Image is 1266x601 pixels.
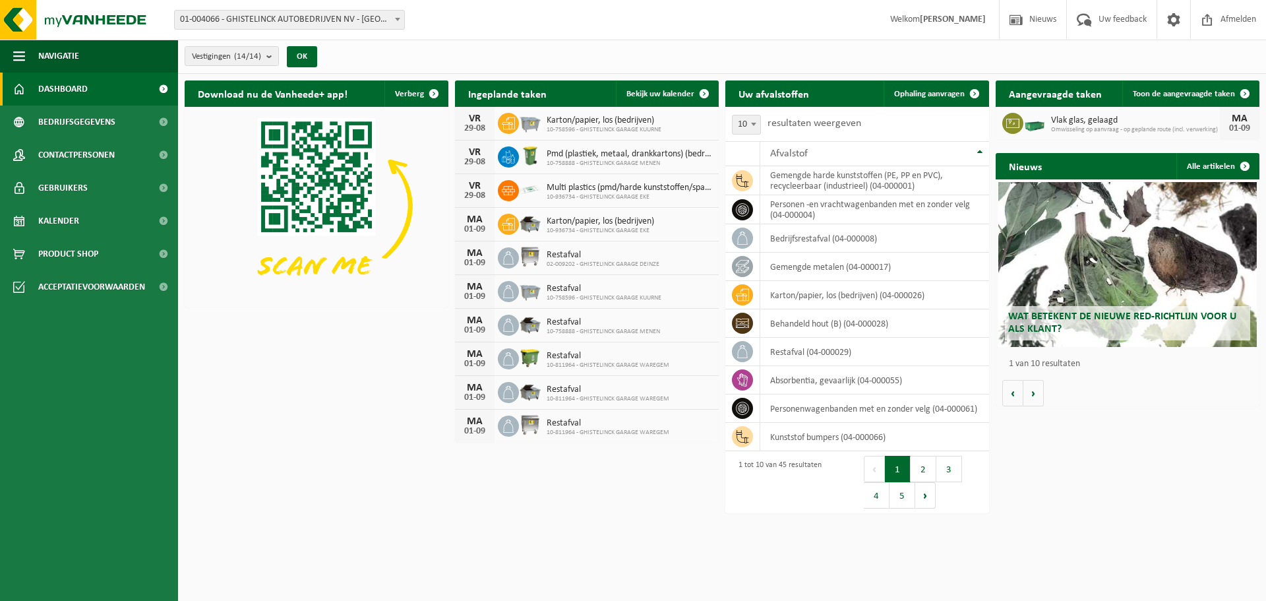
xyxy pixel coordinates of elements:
[547,362,669,369] span: 10-811964 - GHISTELINCK GARAGE WAREGEM
[547,160,712,168] span: 10-758888 - GHISTELINCK GARAGE MENEN
[287,46,317,67] button: OK
[462,282,488,292] div: MA
[519,144,541,167] img: WB-0240-HPE-GN-50
[462,427,488,436] div: 01-09
[1023,111,1046,133] img: PB-MB-2000-MET-GN-01
[760,224,989,253] td: bedrijfsrestafval (04-000008)
[1051,115,1220,126] span: Vlak glas, gelaagd
[920,15,986,24] strong: [PERSON_NAME]
[1009,360,1253,369] p: 1 van 10 resultaten
[38,106,115,139] span: Bedrijfsgegevens
[519,380,541,402] img: WB-5000-GAL-GY-01
[462,214,488,225] div: MA
[395,90,424,98] span: Verberg
[547,385,669,395] span: Restafval
[462,147,488,158] div: VR
[38,205,79,237] span: Kalender
[547,418,669,429] span: Restafval
[616,80,717,107] a: Bekijk uw kalender
[864,482,889,509] button: 4
[547,227,654,235] span: 10-936734 - GHISTELINCK GARAGE EKE
[519,414,541,436] img: WB-1100-GAL-GY-02
[462,124,488,133] div: 29-08
[626,90,694,98] span: Bekijk uw kalender
[733,115,760,134] span: 10
[519,178,541,201] img: LP-SK-00500-LPE-16
[38,139,115,172] span: Contactpersonen
[732,115,761,135] span: 10
[519,313,541,335] img: WB-5000-GAL-GY-01
[1133,90,1235,98] span: Toon de aangevraagde taken
[192,47,261,67] span: Vestigingen
[760,423,989,451] td: kunststof bumpers (04-000066)
[462,416,488,427] div: MA
[462,113,488,124] div: VR
[547,429,669,437] span: 10-811964 - GHISTELINCK GARAGE WAREGEM
[384,80,447,107] button: Verberg
[462,292,488,301] div: 01-09
[234,52,261,61] count: (14/14)
[1226,113,1253,124] div: MA
[885,456,911,482] button: 1
[547,126,661,134] span: 10-758596 - GHISTELINCK GARAGE KUURNE
[462,225,488,234] div: 01-09
[547,216,654,227] span: Karton/papier, los (bedrijven)
[462,259,488,268] div: 01-09
[547,115,661,126] span: Karton/papier, los (bedrijven)
[915,482,936,509] button: Next
[519,212,541,234] img: WB-5000-GAL-GY-01
[185,46,279,66] button: Vestigingen(14/14)
[547,193,712,201] span: 10-936734 - GHISTELINCK GARAGE EKE
[760,166,989,195] td: gemengde harde kunststoffen (PE, PP en PVC), recycleerbaar (industrieel) (04-000001)
[462,393,488,402] div: 01-09
[760,281,989,309] td: karton/papier, los (bedrijven) (04-000026)
[936,456,962,482] button: 3
[547,284,661,294] span: Restafval
[889,482,915,509] button: 5
[38,73,88,106] span: Dashboard
[462,158,488,167] div: 29-08
[1002,380,1023,406] button: Vorige
[760,253,989,281] td: gemengde metalen (04-000017)
[1008,311,1236,334] span: Wat betekent de nieuwe RED-richtlijn voor u als klant?
[884,80,988,107] a: Ophaling aanvragen
[1176,153,1258,179] a: Alle artikelen
[38,40,79,73] span: Navigatie
[547,183,712,193] span: Multi plastics (pmd/harde kunststoffen/spanbanden/eps/folie naturel/folie gemeng...
[455,80,560,106] h2: Ingeplande taken
[519,279,541,301] img: WB-2500-GAL-GY-01
[996,153,1055,179] h2: Nieuws
[462,383,488,393] div: MA
[519,245,541,268] img: WB-1100-GAL-GY-02
[760,195,989,224] td: personen -en vrachtwagenbanden met en zonder velg (04-000004)
[462,248,488,259] div: MA
[547,351,669,362] span: Restafval
[547,261,659,269] span: 02-009202 - GHISTELINCK GARAGE DEINZE
[547,250,659,261] span: Restafval
[760,366,989,395] td: absorbentia, gevaarlijk (04-000055)
[725,80,822,106] h2: Uw afvalstoffen
[1051,126,1220,134] span: Omwisseling op aanvraag - op geplande route (incl. verwerking)
[996,80,1115,106] h2: Aangevraagde taken
[760,395,989,423] td: personenwagenbanden met en zonder velg (04-000061)
[547,149,712,160] span: Pmd (plastiek, metaal, drankkartons) (bedrijven)
[185,80,361,106] h2: Download nu de Vanheede+ app!
[519,346,541,369] img: WB-1100-HPE-GN-50
[911,456,936,482] button: 2
[547,317,660,328] span: Restafval
[462,326,488,335] div: 01-09
[38,237,98,270] span: Product Shop
[547,395,669,403] span: 10-811964 - GHISTELINCK GARAGE WAREGEM
[760,309,989,338] td: behandeld hout (B) (04-000028)
[547,328,660,336] span: 10-758888 - GHISTELINCK GARAGE MENEN
[462,315,488,326] div: MA
[462,181,488,191] div: VR
[1226,124,1253,133] div: 01-09
[768,118,861,129] label: resultaten weergeven
[38,270,145,303] span: Acceptatievoorwaarden
[175,11,404,29] span: 01-004066 - GHISTELINCK AUTOBEDRIJVEN NV - WAREGEM
[760,338,989,366] td: restafval (04-000029)
[185,107,448,305] img: Download de VHEPlus App
[894,90,965,98] span: Ophaling aanvragen
[732,455,822,510] div: 1 tot 10 van 45 resultaten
